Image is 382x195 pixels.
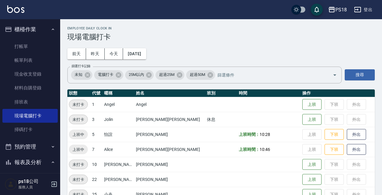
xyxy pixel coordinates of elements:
[7,5,24,13] img: Logo
[69,161,88,168] span: 未打卡
[345,69,375,80] button: 搜尋
[2,67,58,81] a: 現金收支登錄
[69,146,88,153] span: 上班中
[134,97,205,112] td: Angel
[330,70,340,80] button: Open
[105,48,123,59] button: 今天
[302,159,322,170] button: 上班
[125,72,148,78] span: 25M以內
[67,89,91,97] th: 狀態
[302,114,322,125] button: 上班
[2,139,58,154] button: 預約管理
[205,112,237,127] td: 休息
[71,72,86,78] span: 未知
[186,70,215,80] div: 超過50M
[2,95,58,109] a: 排班表
[103,112,134,127] td: Jolin
[260,132,270,137] span: 10:28
[352,4,375,15] button: 登出
[103,157,134,172] td: [PERSON_NAME]
[302,174,322,185] button: 上班
[260,147,270,152] span: 10:46
[2,22,58,37] button: 櫃檯作業
[2,154,58,170] button: 報表及分析
[103,172,134,187] td: [PERSON_NAME]
[67,48,86,59] button: 前天
[205,89,237,97] th: 班別
[2,123,58,136] a: 掃碼打卡
[103,89,134,97] th: 暱稱
[134,112,205,127] td: [PERSON_NAME][PERSON_NAME]
[123,48,146,59] button: [DATE]
[156,72,178,78] span: 超過25M
[239,147,260,152] b: 上班時間：
[239,132,260,137] b: 上班時間：
[125,70,154,80] div: 25M以內
[347,144,366,155] button: 外出
[2,109,58,123] a: 現場電腦打卡
[69,101,88,108] span: 未打卡
[18,178,49,184] h5: ps18公司
[103,127,134,142] td: 怡諠
[91,112,103,127] td: 3
[347,129,366,140] button: 外出
[67,26,375,30] h2: Employee Daily Clock In
[69,116,88,123] span: 未打卡
[2,40,58,53] a: 打帳單
[91,142,103,157] td: 7
[216,70,322,80] input: 篩選條件
[134,89,205,97] th: 姓名
[302,99,322,110] button: 上班
[91,97,103,112] td: 1
[103,142,134,157] td: Alice
[91,157,103,172] td: 10
[67,33,375,41] h3: 現場電腦打卡
[2,53,58,67] a: 帳單列表
[186,72,209,78] span: 超過50M
[69,176,88,183] span: 未打卡
[134,157,205,172] td: [PERSON_NAME]
[237,89,301,97] th: 時間
[326,4,349,16] button: PS18
[156,70,184,80] div: 超過25M
[18,184,49,190] p: 服務人員
[301,89,375,97] th: 操作
[2,81,58,95] a: 材料自購登錄
[91,127,103,142] td: 5
[86,48,105,59] button: 昨天
[72,64,91,68] label: 篩選打卡記錄
[134,142,205,157] td: [PERSON_NAME][PERSON_NAME]
[325,144,344,155] button: 下班
[94,70,123,80] div: 電腦打卡
[134,127,205,142] td: [PERSON_NAME]
[71,70,92,80] div: 未知
[5,178,17,190] img: Person
[2,172,58,186] a: 報表目錄
[311,4,323,16] button: save
[69,131,88,138] span: 上班中
[94,72,117,78] span: 電腦打卡
[91,172,103,187] td: 22
[91,89,103,97] th: 代號
[134,172,205,187] td: [PERSON_NAME]
[325,129,344,140] button: 下班
[335,6,347,13] div: PS18
[103,97,134,112] td: Angel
